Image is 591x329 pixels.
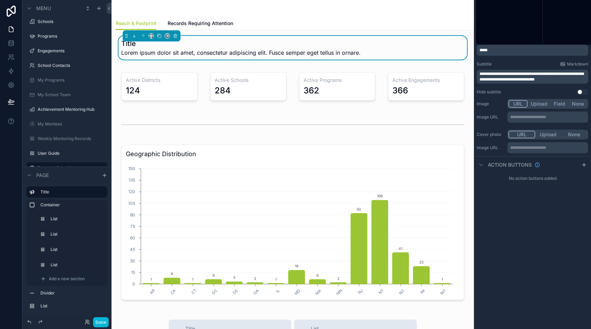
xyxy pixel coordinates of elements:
[569,100,587,108] button: None
[116,20,156,27] span: Reach & Footprint
[116,17,156,30] a: Reach & Footprint
[38,151,106,156] label: User Guide
[488,161,532,168] span: Action buttons
[508,100,528,108] button: URL
[38,33,106,39] label: Programs
[38,92,106,98] label: My School Team
[49,276,85,282] span: Add a new section
[507,142,588,153] div: scrollable content
[38,107,106,112] label: Achievement Mentoring Hub
[528,100,551,108] button: Upload
[38,136,106,141] label: Weekly Mentoring Records
[121,48,361,57] span: Lorem ipsum dolor sit amet, consectetur adipiscing elit. Fusce semper eget tellus in ornare.
[168,17,233,31] a: Records Requiring Attention
[121,39,361,48] h1: Title
[36,5,51,12] span: Menu
[93,317,109,327] button: Done
[508,131,535,138] button: URL
[51,247,103,252] label: List
[477,89,501,95] label: Hide subtitle
[40,202,105,208] label: Container
[551,100,569,108] button: Field
[477,101,505,107] label: Image
[477,132,505,137] label: Cover photo
[567,61,588,67] span: Markdown
[477,70,588,84] div: scrollable content
[38,165,103,171] label: Program Oversight
[560,61,588,67] a: Markdown
[36,172,49,179] span: Page
[477,61,492,67] label: Subtitle
[40,290,105,296] label: Divider
[51,262,103,268] label: List
[477,114,505,120] label: Image URL
[38,63,106,68] label: School Contacts
[477,45,588,56] div: scrollable content
[168,20,233,27] span: Records Requiring Attention
[507,112,588,123] div: scrollable content
[38,19,106,24] label: Schools
[40,189,102,195] label: Title
[561,131,587,138] button: None
[40,303,105,309] label: List
[51,216,103,222] label: List
[22,183,112,315] div: scrollable content
[477,145,505,151] label: Image URL
[474,173,591,184] div: No action buttons added
[38,48,106,54] label: Engagements
[38,77,106,83] label: My Programs
[51,231,103,237] label: List
[535,131,561,138] button: Upload
[38,121,106,127] label: My Mentees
